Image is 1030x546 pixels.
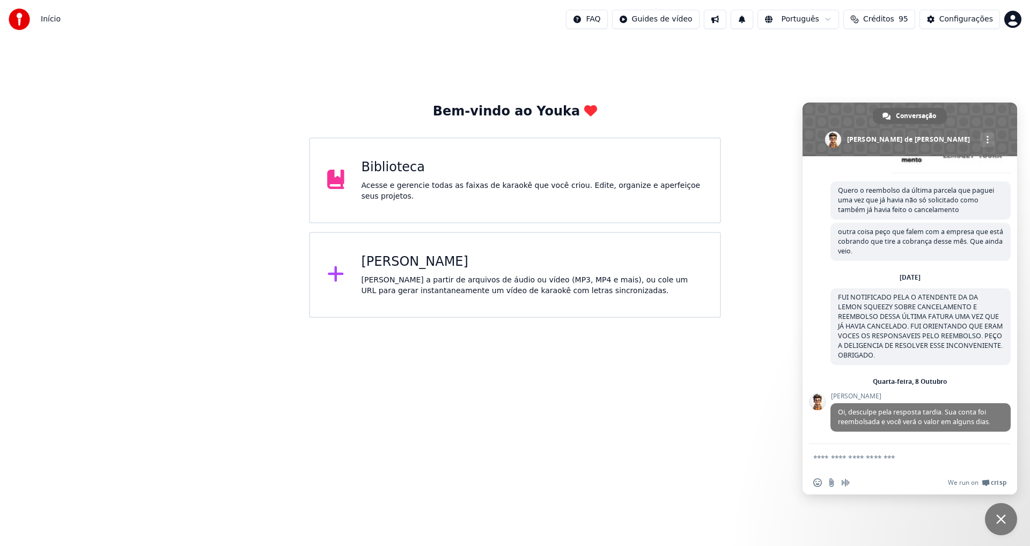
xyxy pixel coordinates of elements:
span: Conversação [896,108,936,124]
div: Mais canais [980,133,995,147]
div: Biblioteca [362,159,703,176]
span: FUI NOTIFICADO PELA O ATENDENTE DA DA LEMON SQUEEZY SOBRE CANCELAMENTO E REEMBOLSO DESSA ÚLTIMA F... [838,293,1003,360]
a: We run onCrisp [948,478,1006,487]
span: outra coisa peço que falem com a empresa que está cobrando que tire a cobrança desse mês. Que ain... [838,227,1003,256]
span: Mensagem de áudio [841,478,850,487]
span: Oi, desculpe pela resposta tardia. Sua conta foi reembolsada e você verá o valor em alguns dias. [838,407,990,426]
span: Início [41,14,61,25]
textarea: Escreva sua mensagem... [813,453,983,463]
button: FAQ [566,10,607,29]
div: [PERSON_NAME] a partir de arquivos de áudio ou vídeo (MP3, MP4 e mais), ou cole um URL para gerar... [362,275,703,296]
span: Créditos [863,14,894,25]
span: Quero o reembolso da última parcela que paguei uma vez que já havia não só solicitado como também... [838,186,994,214]
div: Bem-vindo ao Youka [433,103,597,120]
div: Acesse e gerencie todas as faixas de karaokê que você criou. Edite, organize e aperfeiçoe seus pr... [362,180,703,202]
button: Configurações [919,10,1000,29]
div: Conversação [873,108,947,124]
span: Inserir um emoticon [813,478,822,487]
img: youka [9,9,30,30]
button: Guides de vídeo [612,10,700,29]
span: Enviar um arquivo [827,478,836,487]
div: Configurações [939,14,993,25]
div: Quarta-feira, 8 Outubro [873,378,947,385]
span: We run on [948,478,979,487]
button: Créditos95 [843,10,915,29]
span: 95 [899,14,908,25]
div: [DATE] [900,274,921,281]
nav: breadcrumb [41,14,61,25]
div: [PERSON_NAME] [362,253,703,271]
div: Bate-papo [985,503,1017,535]
span: Crisp [991,478,1006,487]
span: [PERSON_NAME] [830,392,1011,400]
